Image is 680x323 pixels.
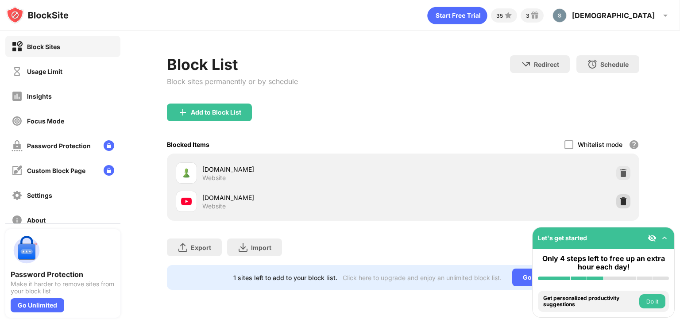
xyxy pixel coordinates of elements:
img: push-password-protection.svg [11,235,42,266]
div: Blocked Items [167,141,209,148]
div: Only 4 steps left to free up an extra hour each day! [538,254,669,271]
button: Do it [639,294,665,308]
div: Usage Limit [27,68,62,75]
div: Export [191,244,211,251]
div: Go Unlimited [512,269,573,286]
img: points-small.svg [503,10,514,21]
div: Add to Block List [191,109,241,116]
div: Focus Mode [27,117,64,125]
div: Make it harder to remove sites from your block list [11,281,115,295]
div: 3 [526,12,529,19]
div: 35 [496,12,503,19]
img: insights-off.svg [12,91,23,102]
img: about-off.svg [12,215,23,226]
div: Website [202,202,226,210]
img: password-protection-off.svg [12,140,23,151]
div: Block List [167,55,298,73]
div: Block sites permanently or by schedule [167,77,298,86]
img: lock-menu.svg [104,140,114,151]
div: Schedule [600,61,629,68]
div: 1 sites left to add to your block list. [233,274,337,281]
div: Insights [27,92,52,100]
img: logo-blocksite.svg [6,6,69,24]
img: settings-off.svg [12,190,23,201]
img: lock-menu.svg [104,165,114,176]
div: [DOMAIN_NAME] [202,193,403,202]
div: Import [251,244,271,251]
div: Go Unlimited [11,298,64,312]
img: ACg8ocJ8BkWXTUq2Dk3w3IAE05RATWuCzvE1v8zl76J50WP_6O-vDw=s96-c [552,8,567,23]
div: Redirect [534,61,559,68]
div: Settings [27,192,52,199]
div: [DOMAIN_NAME] [202,165,403,174]
img: customize-block-page-off.svg [12,165,23,176]
div: Let's get started [538,234,587,242]
div: animation [427,7,487,24]
img: block-on.svg [12,41,23,52]
img: omni-setup-toggle.svg [660,234,669,242]
div: Block Sites [27,43,60,50]
div: Click here to upgrade and enjoy an unlimited block list. [343,274,502,281]
img: favicons [181,196,192,207]
div: About [27,216,46,224]
img: favicons [181,168,192,178]
img: reward-small.svg [529,10,540,21]
div: [DEMOGRAPHIC_DATA] [572,11,655,20]
img: eye-not-visible.svg [648,234,657,242]
div: Website [202,174,226,182]
div: Custom Block Page [27,167,85,174]
div: Password Protection [11,270,115,279]
div: Password Protection [27,142,91,150]
div: Get personalized productivity suggestions [543,295,637,308]
img: time-usage-off.svg [12,66,23,77]
div: Whitelist mode [578,141,622,148]
img: focus-off.svg [12,115,23,127]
